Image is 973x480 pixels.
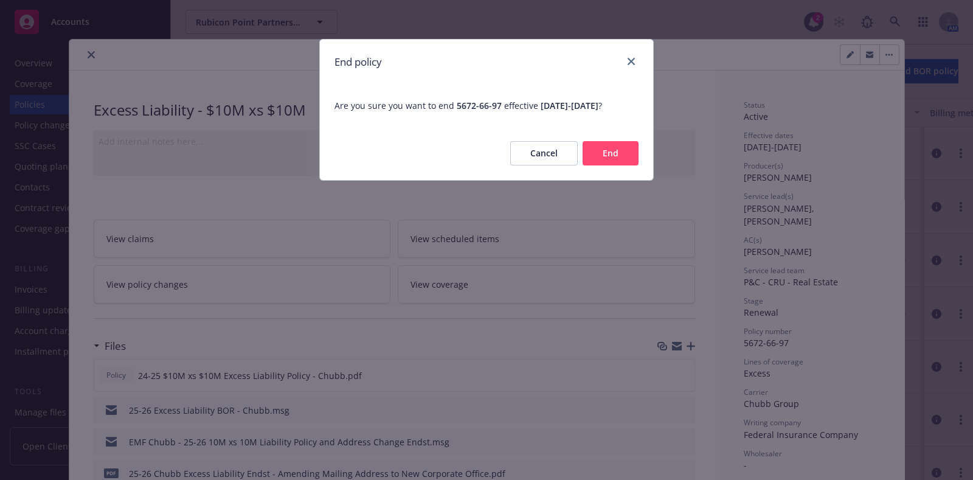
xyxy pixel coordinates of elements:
[541,100,598,111] span: [DATE] - [DATE]
[624,54,639,69] a: close
[510,141,578,165] button: Cancel
[334,54,382,70] h1: End policy
[457,100,502,111] span: 5672-66-97
[583,141,639,165] button: End
[320,85,653,127] span: Are you sure you want to end effective ?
